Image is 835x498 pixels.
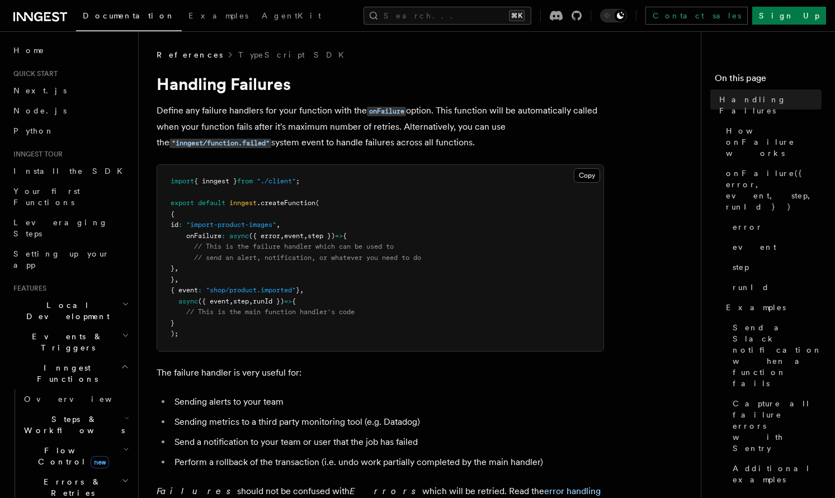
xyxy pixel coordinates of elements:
span: Documentation [83,11,175,20]
span: , [249,297,253,305]
code: "inngest/function.failed" [169,139,271,148]
span: ( [315,199,319,207]
span: Additional examples [733,463,822,485]
button: Copy [574,168,600,183]
a: Node.js [9,101,131,121]
span: Events & Triggers [9,331,122,353]
li: Sending metrics to a third party monitoring tool (e.g. Datadog) [171,414,604,430]
span: onFailure({ error, event, step, runId }) [726,168,822,212]
span: Overview [24,395,139,404]
a: "inngest/function.failed" [169,137,271,148]
span: Inngest Functions [9,362,121,385]
span: id [171,221,178,229]
span: ({ event [198,297,229,305]
h4: On this page [715,72,822,89]
a: Install the SDK [9,161,131,181]
span: Python [13,126,54,135]
a: Python [9,121,131,141]
h1: Handling Failures [157,74,604,94]
p: The failure handler is very useful for: [157,365,604,381]
span: Install the SDK [13,167,129,176]
span: inngest [229,199,257,207]
span: Capture all failure errors with Sentry [733,398,822,454]
button: Steps & Workflows [20,409,131,440]
span: { [171,210,174,218]
span: Inngest tour [9,150,63,159]
a: error [728,217,822,237]
li: Send a notification to your team or user that the job has failed [171,434,604,450]
span: event [733,241,776,253]
p: Define any failure handlers for your function with the option. This function will be automaticall... [157,103,604,151]
span: Examples [188,11,248,20]
a: onFailure({ error, event, step, runId }) [721,163,822,217]
span: } [171,276,174,283]
a: Your first Functions [9,181,131,212]
em: Errors [350,486,422,496]
span: ; [296,177,300,185]
span: Setting up your app [13,249,110,269]
span: , [229,297,233,305]
span: step [733,262,749,273]
span: , [300,286,304,294]
span: { inngest } [194,177,237,185]
span: "./client" [257,177,296,185]
a: Contact sales [645,7,748,25]
span: runId }) [253,297,284,305]
span: , [174,264,178,272]
span: { [292,297,296,305]
span: : [198,286,202,294]
button: Events & Triggers [9,326,131,358]
button: Search...⌘K [364,7,531,25]
a: Send a Slack notification when a function fails [728,317,822,393]
span: export [171,199,194,207]
span: , [280,232,284,240]
span: AgentKit [262,11,321,20]
span: Quick start [9,69,58,78]
span: : [178,221,182,229]
span: error [733,221,763,233]
a: AgentKit [255,3,328,30]
button: Local Development [9,295,131,326]
a: runId [728,277,822,297]
span: , [304,232,308,240]
span: } [296,286,300,294]
span: runId [733,282,770,293]
code: onFailure [367,107,406,116]
span: Node.js [13,106,67,115]
span: from [237,177,253,185]
a: Sign Up [752,7,826,25]
span: // This is the failure handler which can be used to [194,243,394,250]
span: event [284,232,304,240]
span: , [276,221,280,229]
em: Failures [157,486,237,496]
span: "shop/product.imported" [206,286,296,294]
li: Perform a rollback of the transaction (i.e. undo work partially completed by the main handler) [171,454,604,470]
span: Features [9,284,46,293]
span: // send an alert, notification, or whatever you need to do [194,254,421,262]
span: References [157,49,223,60]
span: default [198,199,225,207]
span: .createFunction [257,199,315,207]
span: Your first Functions [13,187,80,207]
a: Examples [721,297,822,317]
span: onFailure [186,232,221,240]
span: : [221,232,225,240]
span: Home [13,45,45,56]
a: Documentation [76,3,182,31]
a: Home [9,40,131,60]
span: } [171,319,174,327]
button: Toggle dark mode [600,9,627,22]
span: step [233,297,249,305]
a: Next.js [9,80,131,101]
span: Handling Failures [719,94,822,116]
span: Next.js [13,86,67,95]
span: new [91,456,109,468]
a: step [728,257,822,277]
a: Leveraging Steps [9,212,131,244]
span: => [335,232,343,240]
span: } [171,264,174,272]
button: Flow Controlnew [20,440,131,472]
li: Sending alerts to your team [171,394,604,410]
span: How onFailure works [726,125,822,159]
button: Inngest Functions [9,358,131,389]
